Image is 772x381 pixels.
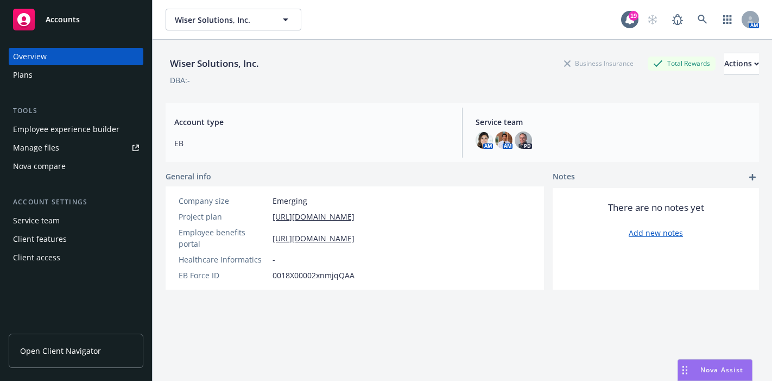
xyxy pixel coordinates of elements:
a: Service team [9,212,143,229]
div: Plans [13,66,33,84]
a: add [746,171,759,184]
span: 0018X00002xnmjqQAA [273,270,355,281]
a: Plans [9,66,143,84]
span: EB [174,138,449,149]
a: [URL][DOMAIN_NAME] [273,233,355,244]
div: Healthcare Informatics [179,254,268,265]
a: Manage files [9,139,143,157]
div: Employee experience builder [13,121,119,138]
div: Tools [9,105,143,116]
span: Account type [174,116,449,128]
span: General info [166,171,211,182]
div: Nova compare [13,158,66,175]
div: Company size [179,195,268,207]
span: Service team [476,116,750,128]
span: Emerging [273,195,307,207]
button: Nova Assist [678,359,752,381]
div: Overview [13,48,47,65]
a: Accounts [9,4,143,35]
div: Business Insurance [559,57,639,70]
div: Employee benefits portal [179,227,268,249]
div: EB Force ID [179,270,268,281]
span: Accounts [46,15,80,24]
img: photo [476,132,493,149]
a: Overview [9,48,143,65]
a: Switch app [717,9,738,30]
span: Nova Assist [700,365,743,374]
a: Nova compare [9,158,143,175]
div: Account settings [9,197,143,208]
span: - [273,254,275,265]
a: Search [692,9,713,30]
a: Employee experience builder [9,121,143,138]
div: Manage files [13,139,59,157]
span: Open Client Navigator [20,345,101,357]
div: DBA: - [170,74,190,86]
div: Project plan [179,211,268,222]
span: Wiser Solutions, Inc. [175,14,269,26]
a: Start snowing [642,9,663,30]
div: Total Rewards [648,57,716,70]
span: Notes [553,171,575,184]
a: Report a Bug [667,9,688,30]
img: photo [495,132,512,149]
div: Wiser Solutions, Inc. [166,57,263,71]
a: [URL][DOMAIN_NAME] [273,211,355,222]
a: Client access [9,249,143,266]
a: Add new notes [629,227,683,239]
img: photo [515,132,532,149]
a: Client features [9,230,143,248]
div: Client features [13,230,67,248]
span: There are no notes yet [608,201,704,214]
div: Client access [13,249,60,266]
div: 19 [629,11,638,21]
div: Drag to move [678,360,692,380]
div: Service team [13,212,60,229]
button: Actions [724,53,759,74]
button: Wiser Solutions, Inc. [166,9,301,30]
